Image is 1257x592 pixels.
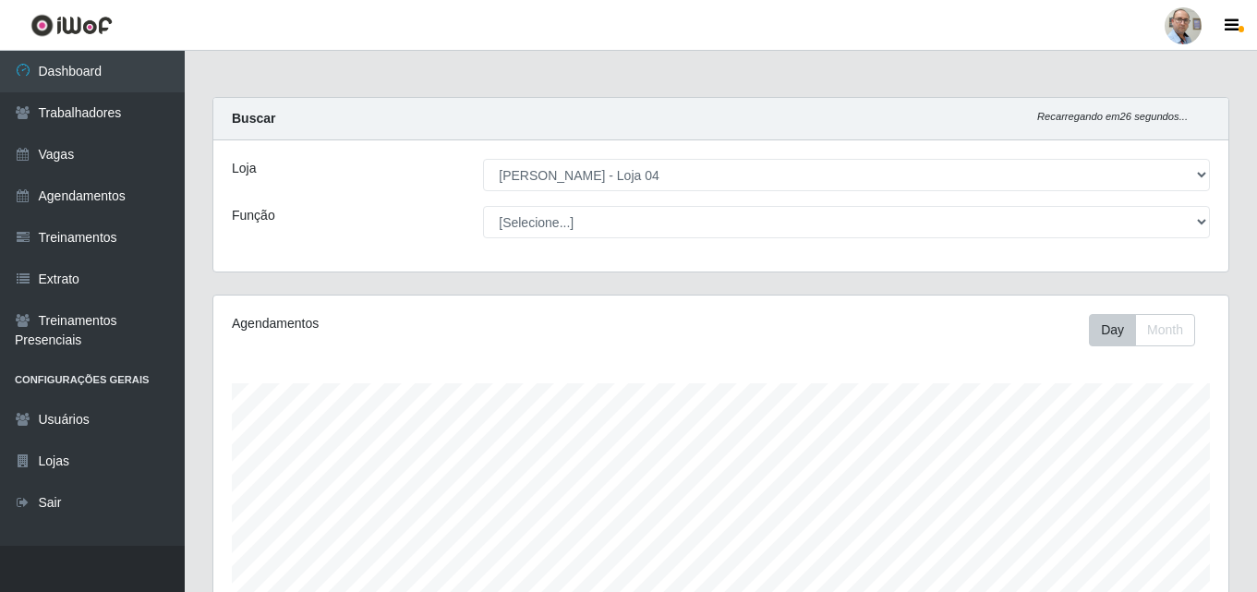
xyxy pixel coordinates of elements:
[1089,314,1210,346] div: Toolbar with button groups
[1089,314,1136,346] button: Day
[232,206,275,225] label: Função
[30,14,113,37] img: CoreUI Logo
[232,159,256,178] label: Loja
[232,314,623,333] div: Agendamentos
[1037,111,1188,122] i: Recarregando em 26 segundos...
[1089,314,1195,346] div: First group
[232,111,275,126] strong: Buscar
[1135,314,1195,346] button: Month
